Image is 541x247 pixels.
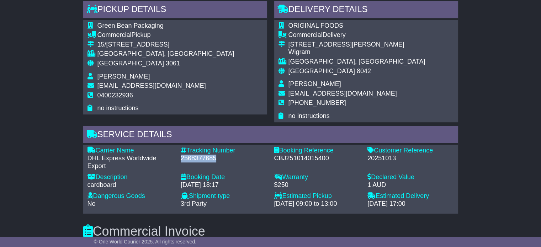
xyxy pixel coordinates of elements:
[87,181,174,189] div: cardboard
[274,173,361,181] div: Warranty
[288,31,425,39] div: Delivery
[274,147,361,155] div: Booking Reference
[274,192,361,200] div: Estimated Pickup
[288,68,355,75] span: [GEOGRAPHIC_DATA]
[367,173,454,181] div: Declared Value
[367,155,454,162] div: 20251013
[83,1,267,20] div: Pickup Details
[288,48,425,56] div: Wigram
[288,31,323,38] span: Commercial
[181,147,267,155] div: Tracking Number
[288,99,346,106] span: [PHONE_NUMBER]
[87,192,174,200] div: Dangerous Goods
[94,239,197,245] span: © One World Courier 2025. All rights reserved.
[367,192,454,200] div: Estimated Delivery
[87,147,174,155] div: Carrier Name
[288,22,343,29] span: ORIGINAL FOODS
[83,224,458,238] h3: Commercial Invoice
[87,155,174,170] div: DHL Express Worldwide Export
[97,60,164,67] span: [GEOGRAPHIC_DATA]
[181,155,267,162] div: 2568377685
[288,80,341,87] span: [PERSON_NAME]
[288,58,425,66] div: [GEOGRAPHIC_DATA], [GEOGRAPHIC_DATA]
[97,104,139,112] span: no instructions
[87,200,96,207] span: No
[357,68,371,75] span: 8042
[83,126,458,145] div: Service Details
[274,181,361,189] div: $250
[367,147,454,155] div: Customer Reference
[367,200,454,208] div: [DATE] 17:00
[274,200,361,208] div: [DATE] 09:00 to 13:00
[97,31,132,38] span: Commercial
[97,31,234,39] div: Pickup
[97,82,206,89] span: [EMAIL_ADDRESS][DOMAIN_NAME]
[288,41,425,49] div: [STREET_ADDRESS][PERSON_NAME]
[274,1,458,20] div: Delivery Details
[97,50,234,58] div: [GEOGRAPHIC_DATA], [GEOGRAPHIC_DATA]
[97,22,164,29] span: Green Bean Packaging
[181,173,267,181] div: Booking Date
[97,41,234,49] div: 15/[STREET_ADDRESS]
[97,73,150,80] span: [PERSON_NAME]
[288,112,330,119] span: no instructions
[87,173,174,181] div: Description
[367,181,454,189] div: 1 AUD
[97,92,133,99] span: 0400232936
[288,90,397,97] span: [EMAIL_ADDRESS][DOMAIN_NAME]
[181,192,267,200] div: Shipment type
[181,181,267,189] div: [DATE] 18:17
[166,60,180,67] span: 3061
[274,155,361,162] div: CBJ251014015400
[181,200,207,207] span: 3rd Party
